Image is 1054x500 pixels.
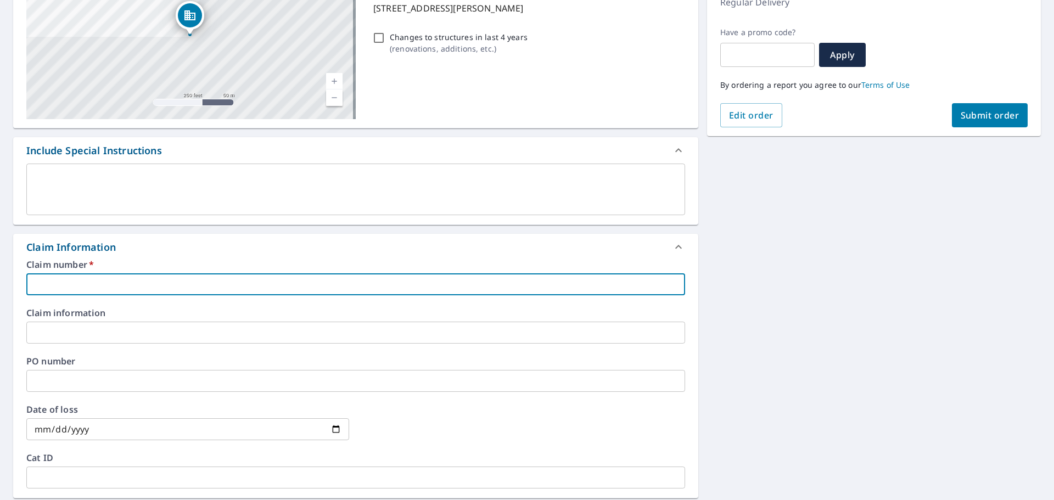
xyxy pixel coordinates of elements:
p: By ordering a report you agree to our [720,80,1028,90]
p: [STREET_ADDRESS][PERSON_NAME] [373,2,681,15]
div: Claim Information [26,240,116,255]
a: Terms of Use [861,80,910,90]
button: Apply [819,43,866,67]
label: PO number [26,357,685,366]
button: Edit order [720,103,782,127]
div: Include Special Instructions [26,143,162,158]
div: Dropped pin, building 1, Commercial property, 1220 Femrite Dr Monona, WI 53716 [176,1,204,35]
p: Changes to structures in last 4 years [390,31,528,43]
div: Claim Information [13,234,698,260]
label: Have a promo code? [720,27,815,37]
label: Claim number [26,260,685,269]
span: Apply [828,49,857,61]
label: Date of loss [26,405,349,414]
span: Edit order [729,109,773,121]
a: Current Level 17, Zoom In [326,73,343,89]
p: ( renovations, additions, etc. ) [390,43,528,54]
button: Submit order [952,103,1028,127]
a: Current Level 17, Zoom Out [326,89,343,106]
label: Cat ID [26,453,685,462]
label: Claim information [26,308,685,317]
span: Submit order [961,109,1019,121]
div: Include Special Instructions [13,137,698,164]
